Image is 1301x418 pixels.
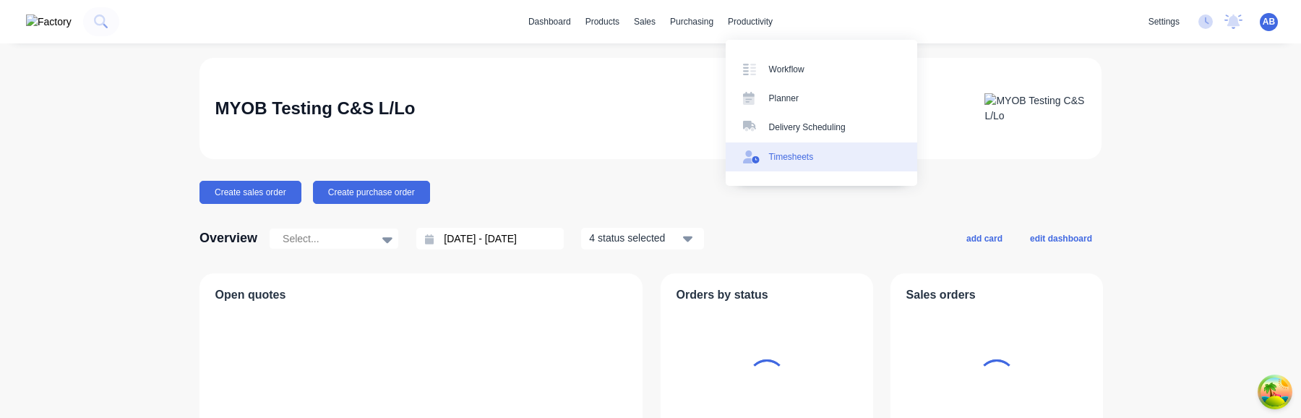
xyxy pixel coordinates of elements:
[578,11,627,33] div: products
[26,14,72,30] img: Factory
[199,224,257,253] div: Overview
[1141,11,1187,33] div: settings
[199,181,301,204] button: Create sales order
[663,11,721,33] div: purchasing
[215,94,416,123] div: MYOB Testing C&S L/Lo
[726,113,917,142] a: Delivery Scheduling
[521,11,578,33] a: dashboard
[581,228,704,249] button: 4 status selected
[313,181,430,204] button: Create purchase order
[726,84,917,113] a: Planner
[215,286,286,304] span: Open quotes
[906,286,976,304] span: Sales orders
[721,11,780,33] div: productivity
[1021,229,1102,247] button: edit dashboard
[957,229,1012,247] button: add card
[769,150,814,163] div: Timesheets
[677,286,768,304] span: Orders by status
[627,11,663,33] div: sales
[589,231,680,246] div: 4 status selected
[769,92,799,105] div: Planner
[769,121,846,134] div: Delivery Scheduling
[1261,378,1289,406] button: Open Tanstack query devtools
[984,93,1086,124] img: MYOB Testing C&S L/Lo
[726,142,917,171] a: Timesheets
[1263,15,1275,28] span: AB
[769,63,804,76] div: Workflow
[726,54,917,83] a: Workflow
